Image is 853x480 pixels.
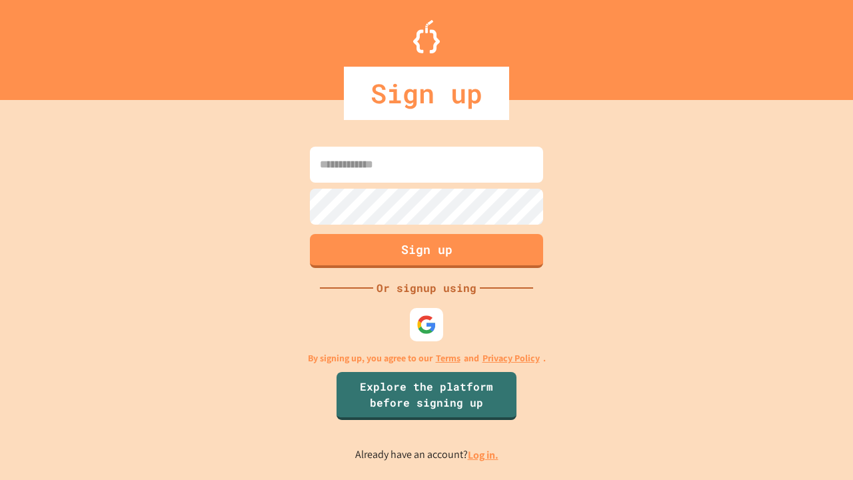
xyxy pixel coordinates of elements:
[337,372,516,420] a: Explore the platform before signing up
[436,351,460,365] a: Terms
[417,315,436,335] img: google-icon.svg
[468,448,498,462] a: Log in.
[308,351,546,365] p: By signing up, you agree to our and .
[373,280,480,296] div: Or signup using
[355,447,498,463] p: Already have an account?
[482,351,540,365] a: Privacy Policy
[310,234,543,268] button: Sign up
[413,20,440,53] img: Logo.svg
[344,67,509,120] div: Sign up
